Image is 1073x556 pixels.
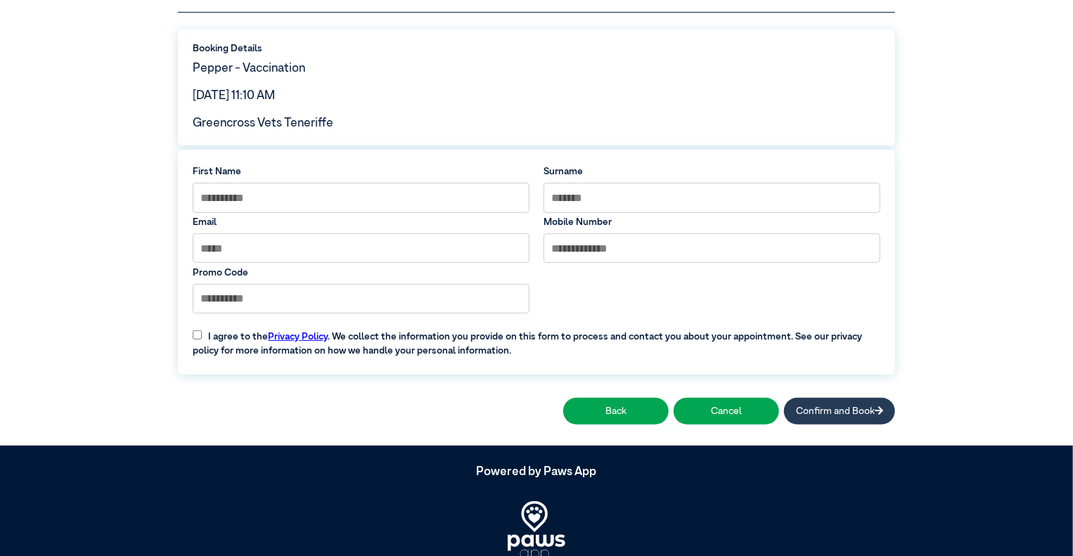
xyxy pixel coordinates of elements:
[193,215,529,229] label: Email
[193,117,333,129] span: Greencross Vets Teneriffe
[268,332,328,342] a: Privacy Policy
[193,266,529,280] label: Promo Code
[784,398,895,424] button: Confirm and Book
[193,330,202,340] input: I agree to thePrivacy Policy. We collect the information you provide on this form to process and ...
[193,63,305,75] span: Pepper - Vaccination
[544,164,880,179] label: Surname
[193,41,880,56] label: Booking Details
[178,465,895,479] h5: Powered by Paws App
[674,398,779,424] button: Cancel
[186,320,887,358] label: I agree to the . We collect the information you provide on this form to process and contact you a...
[563,398,669,424] button: Back
[193,90,275,102] span: [DATE] 11:10 AM
[193,164,529,179] label: First Name
[544,215,880,229] label: Mobile Number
